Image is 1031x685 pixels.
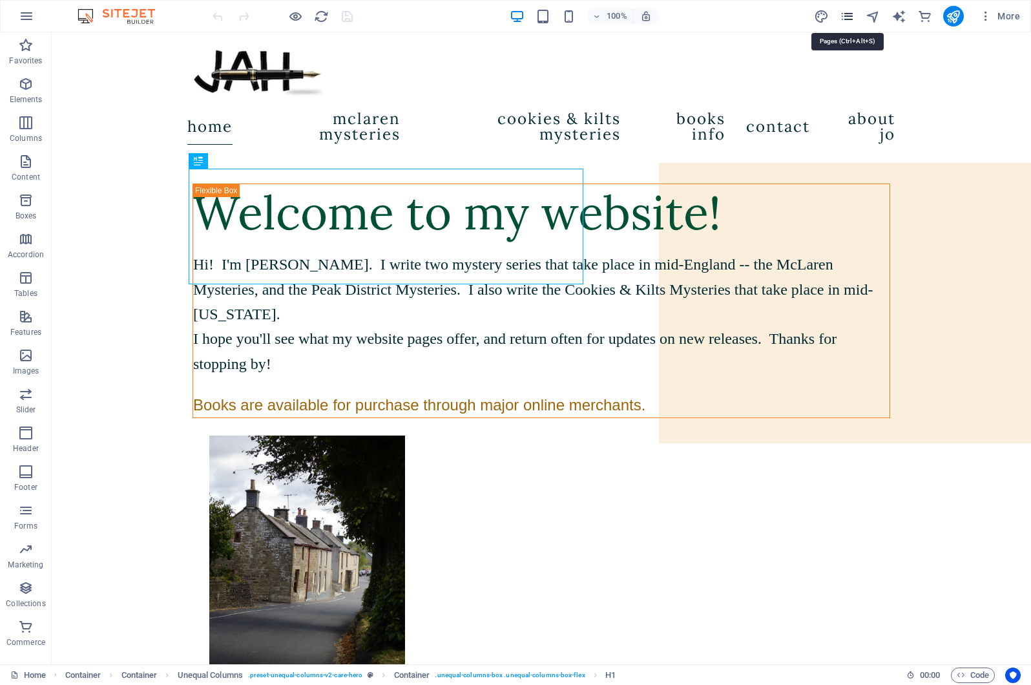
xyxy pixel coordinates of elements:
[1005,668,1021,683] button: Usercentrics
[814,9,829,24] i: Design (Ctrl+Alt+Y)
[929,670,931,680] span: :
[394,668,430,683] span: Click to select. Double-click to edit
[8,249,44,260] p: Accordion
[16,405,36,415] p: Slider
[14,288,37,299] p: Tables
[605,668,616,683] span: Click to select. Double-click to edit
[314,9,329,24] i: Reload page
[14,482,37,492] p: Footer
[943,6,964,26] button: publish
[74,8,171,24] img: Editor Logo
[121,668,158,683] span: Click to select. Double-click to edit
[16,211,37,221] p: Boxes
[957,668,989,683] span: Code
[313,8,329,24] button: reload
[946,9,961,24] i: Publish
[979,10,1020,23] span: More
[906,668,941,683] h6: Session time
[368,671,373,679] i: This element is a customizable preset
[814,8,829,24] button: design
[587,8,633,24] button: 100%
[6,598,45,609] p: Collections
[917,8,933,24] button: commerce
[891,9,906,24] i: AI Writer
[10,327,41,337] p: Features
[917,9,932,24] i: Commerce
[10,668,46,683] a: Click to cancel selection. Double-click to open Pages
[287,8,303,24] button: Click here to leave preview mode and continue editing
[248,668,362,683] span: . preset-unequal-columns-v2-care-hero
[14,521,37,531] p: Forms
[891,8,907,24] button: text_generator
[840,8,855,24] button: pages
[866,9,880,24] i: Navigator
[607,8,627,24] h6: 100%
[10,133,42,143] p: Columns
[65,668,101,683] span: Click to select. Double-click to edit
[178,668,243,683] span: Click to select. Double-click to edit
[13,443,39,454] p: Header
[974,6,1025,26] button: More
[951,668,995,683] button: Code
[866,8,881,24] button: navigator
[12,172,40,182] p: Content
[6,637,45,648] p: Commerce
[10,94,43,105] p: Elements
[435,668,585,683] span: . unequal-columns-box .unequal-columns-box-flex
[13,366,39,376] p: Images
[920,668,940,683] span: 00 00
[640,10,652,22] i: On resize automatically adjust zoom level to fit chosen device.
[8,560,43,570] p: Marketing
[65,668,616,683] nav: breadcrumb
[9,56,42,66] p: Favorites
